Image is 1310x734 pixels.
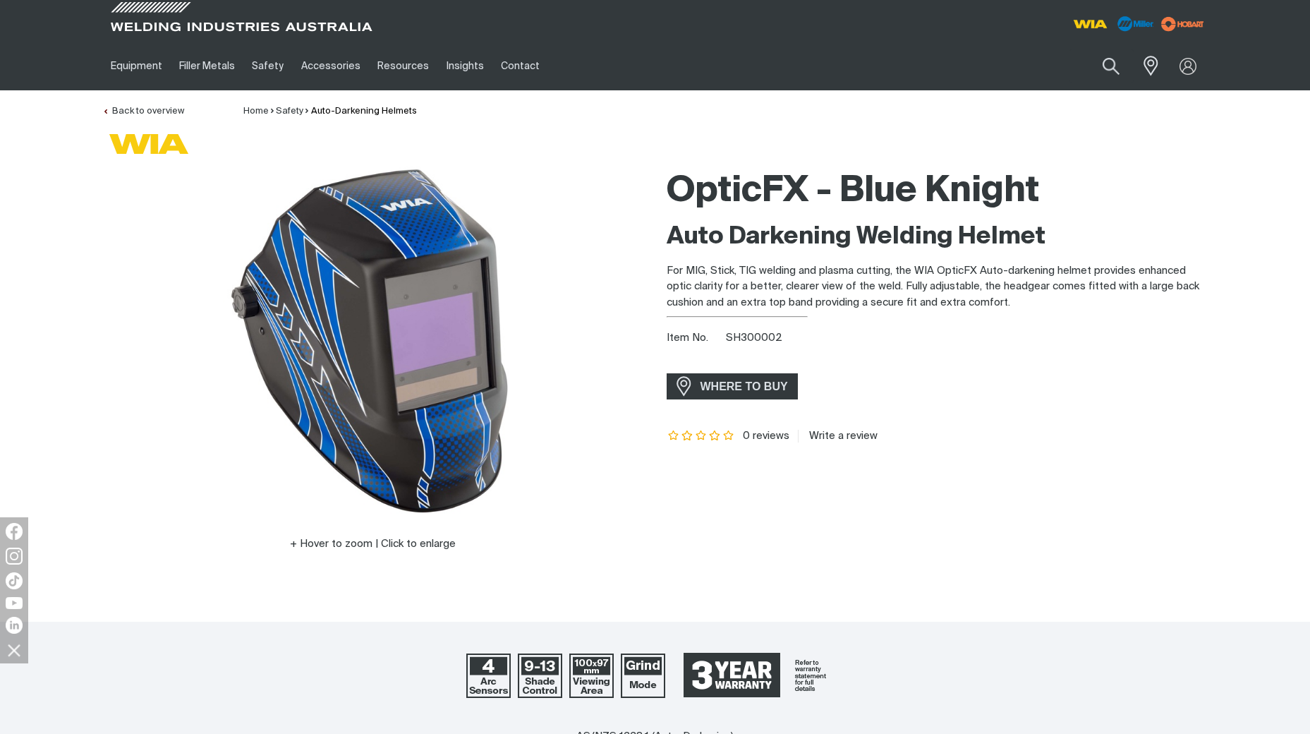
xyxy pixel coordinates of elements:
img: Lens Grind Mode [621,654,665,698]
img: hide socials [2,638,26,662]
a: 3 Year Warranty [672,646,844,704]
h2: Auto Darkening Welding Helmet [667,222,1208,253]
span: SH300002 [726,332,782,343]
img: YouTube [6,597,23,609]
input: Product name or item number... [1069,49,1134,83]
span: WHERE TO BUY [691,375,797,398]
img: TikTok [6,572,23,589]
nav: Breadcrumb [243,104,417,119]
a: Accessories [293,42,369,90]
img: Instagram [6,548,23,565]
a: Back to overview of Auto-Darkening Helmets [102,107,184,116]
a: Write a review [798,430,878,443]
img: Facebook [6,523,23,540]
a: Safety [243,42,292,90]
a: Equipment [102,42,171,90]
a: Auto-Darkening Helmets [311,107,417,116]
img: LinkedIn [6,617,23,634]
img: Welding Shade 9-13 [518,654,562,698]
button: Hover to zoom | Click to enlarge [281,536,464,553]
nav: Main [102,42,932,90]
a: Contact [492,42,548,90]
a: WHERE TO BUY [667,373,799,399]
a: Home [243,107,269,116]
p: For MIG, Stick, TIG welding and plasma cutting, the WIA OpticFX Auto-darkening helmet provides en... [667,263,1208,311]
a: Filler Metals [171,42,243,90]
img: miller [1157,13,1208,35]
button: Search products [1087,49,1135,83]
a: Insights [437,42,492,90]
img: OpticFX - Blue Knight [197,162,550,515]
h1: OpticFX - Blue Knight [667,169,1208,215]
img: 100x97mm Viewing Area [569,654,614,698]
a: Safety [276,107,303,116]
img: 4 Arc Sensors [466,654,511,698]
span: 0 reviews [743,431,789,441]
span: Item No. [667,330,724,347]
span: Rating: {0} [667,431,736,441]
a: Resources [369,42,437,90]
